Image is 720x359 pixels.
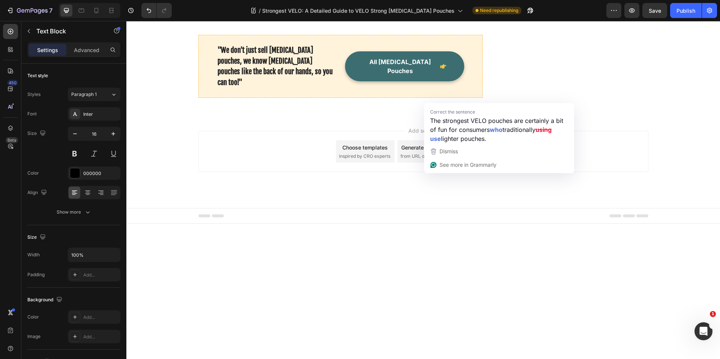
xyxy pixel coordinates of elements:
[649,7,661,14] span: Save
[68,248,120,262] input: Auto
[27,111,37,117] div: Font
[27,129,47,139] div: Size
[7,80,18,86] div: 450
[71,91,97,98] span: Paragraph 1
[27,188,48,198] div: Align
[27,251,40,258] div: Width
[480,7,518,14] span: Need republishing
[83,314,118,321] div: Add...
[37,46,58,54] p: Settings
[83,170,118,177] div: 000000
[6,137,18,143] div: Beta
[68,88,120,101] button: Paragraph 1
[27,72,48,79] div: Text style
[213,132,264,139] span: inspired by CRO experts
[330,123,376,130] div: Add blank section
[49,6,52,15] p: 7
[27,232,47,242] div: Size
[126,21,720,359] iframe: To enrich screen reader interactions, please activate Accessibility in Grammarly extension settings
[83,111,118,118] div: Inter
[275,123,314,130] div: Generate layout
[27,170,39,177] div: Color
[670,3,702,18] button: Publish
[216,123,261,130] div: Choose templates
[83,272,118,278] div: Add...
[27,333,40,340] div: Image
[83,334,118,340] div: Add...
[27,271,45,278] div: Padding
[676,7,695,15] div: Publish
[74,46,99,54] p: Advanced
[27,314,39,320] div: Color
[57,208,91,216] div: Show more
[279,106,315,114] span: Add section
[219,30,338,60] a: All [MEDICAL_DATA] Pouches
[710,311,716,317] span: 1
[274,132,314,139] span: from URL or image
[27,205,120,219] button: Show more
[36,27,100,36] p: Text Block
[27,295,64,305] div: Background
[141,3,172,18] div: Undo/Redo
[237,36,311,54] p: All [MEDICAL_DATA] Pouches
[259,7,261,15] span: /
[642,3,667,18] button: Save
[27,91,40,98] div: Styles
[262,7,454,15] span: Strongest VELO: A Detailed Guide to VELO Strong [MEDICAL_DATA] Pouches
[324,132,380,139] span: then drag & drop elements
[3,3,56,18] button: 7
[694,322,712,340] iframe: Intercom live chat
